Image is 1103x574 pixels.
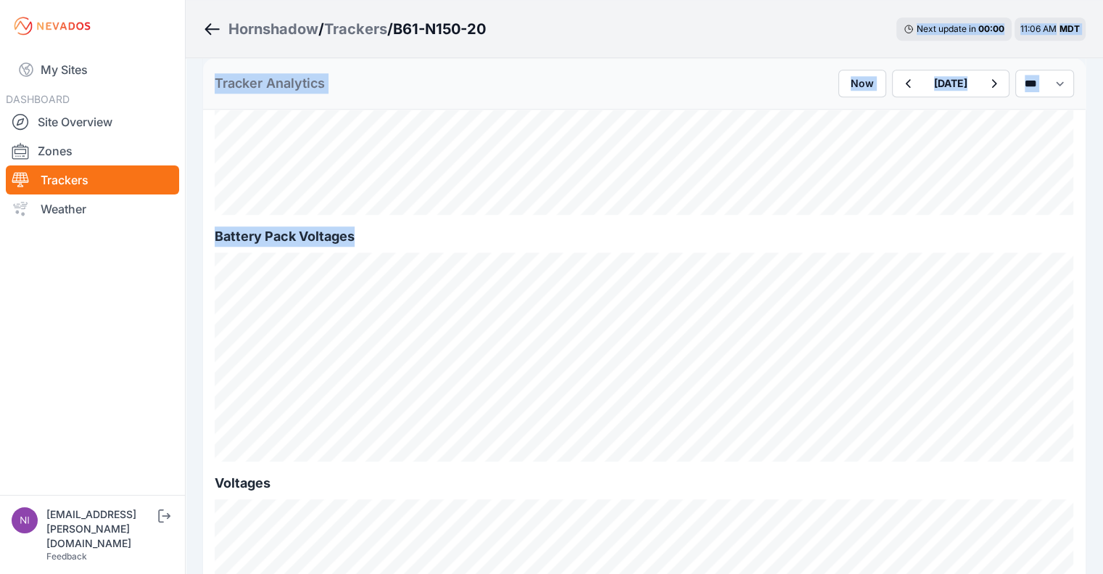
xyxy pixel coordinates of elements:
[917,23,976,34] span: Next update in
[215,73,325,94] h2: Tracker Analytics
[6,136,179,165] a: Zones
[324,19,387,39] a: Trackers
[12,15,93,38] img: Nevados
[228,19,318,39] a: Hornshadow
[922,70,979,97] button: [DATE]
[46,507,155,551] div: [EMAIL_ADDRESS][PERSON_NAME][DOMAIN_NAME]
[6,165,179,194] a: Trackers
[318,19,324,39] span: /
[6,93,70,105] span: DASHBOARD
[1020,23,1057,34] span: 11:06 AM
[387,19,393,39] span: /
[6,107,179,136] a: Site Overview
[1059,23,1080,34] span: MDT
[838,70,886,97] button: Now
[215,226,1074,247] h2: Battery Pack Voltages
[46,551,87,562] a: Feedback
[978,23,1004,35] div: 00 : 00
[6,194,179,224] a: Weather
[393,19,486,39] h3: B61-N150-20
[215,473,1074,493] h2: Voltages
[6,52,179,87] a: My Sites
[203,10,486,48] nav: Breadcrumb
[12,507,38,533] img: nick.fritz@nevados.solar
